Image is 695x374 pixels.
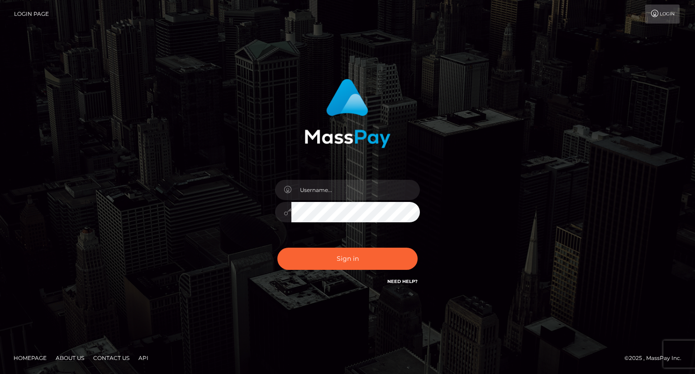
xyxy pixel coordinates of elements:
a: Contact Us [90,351,133,365]
a: API [135,351,152,365]
button: Sign in [277,248,418,270]
img: MassPay Login [305,79,390,148]
a: Login Page [14,5,49,24]
a: About Us [52,351,88,365]
input: Username... [291,180,420,200]
a: Homepage [10,351,50,365]
a: Need Help? [387,278,418,284]
div: © 2025 , MassPay Inc. [624,353,688,363]
a: Login [645,5,680,24]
